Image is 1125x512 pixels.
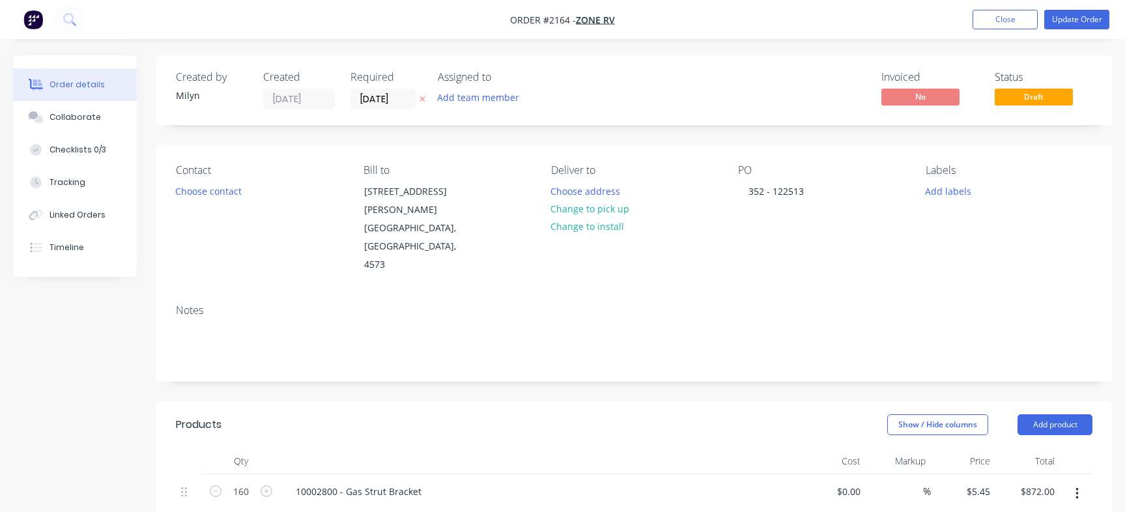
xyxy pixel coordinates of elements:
[738,164,905,177] div: PO
[169,182,249,199] button: Choose contact
[923,484,931,499] span: %
[13,101,137,134] button: Collaborate
[926,164,1092,177] div: Labels
[50,242,84,253] div: Timeline
[919,182,978,199] button: Add labels
[13,231,137,264] button: Timeline
[881,71,979,83] div: Invoiced
[176,89,248,102] div: Milyn
[353,182,483,274] div: [STREET_ADDRESS][PERSON_NAME][GEOGRAPHIC_DATA], [GEOGRAPHIC_DATA], 4573
[176,417,221,433] div: Products
[350,71,422,83] div: Required
[363,164,530,177] div: Bill to
[438,89,526,106] button: Add team member
[801,448,866,474] div: Cost
[995,71,1092,83] div: Status
[576,14,615,26] a: Zone RV
[887,414,988,435] button: Show / Hide columns
[973,10,1038,29] button: Close
[995,89,1073,105] span: Draft
[13,166,137,199] button: Tracking
[543,182,627,199] button: Choose address
[13,199,137,231] button: Linked Orders
[510,14,576,26] span: Order #2164 -
[13,134,137,166] button: Checklists 0/3
[1044,10,1109,29] button: Update Order
[176,71,248,83] div: Created by
[1018,414,1092,435] button: Add product
[364,182,472,219] div: [STREET_ADDRESS][PERSON_NAME]
[263,71,335,83] div: Created
[431,89,526,106] button: Add team member
[176,164,343,177] div: Contact
[931,448,995,474] div: Price
[738,182,814,201] div: 352 - 122513
[50,111,101,123] div: Collaborate
[995,448,1060,474] div: Total
[866,448,930,474] div: Markup
[364,219,472,274] div: [GEOGRAPHIC_DATA], [GEOGRAPHIC_DATA], 4573
[551,164,718,177] div: Deliver to
[438,71,568,83] div: Assigned to
[50,177,85,188] div: Tracking
[881,89,960,105] span: No
[50,144,106,156] div: Checklists 0/3
[50,209,106,221] div: Linked Orders
[543,200,636,218] button: Change to pick up
[543,218,631,235] button: Change to install
[13,68,137,101] button: Order details
[285,482,432,501] div: 10002800 - Gas Strut Bracket
[202,448,280,474] div: Qty
[23,10,43,29] img: Factory
[176,304,1092,317] div: Notes
[50,79,105,91] div: Order details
